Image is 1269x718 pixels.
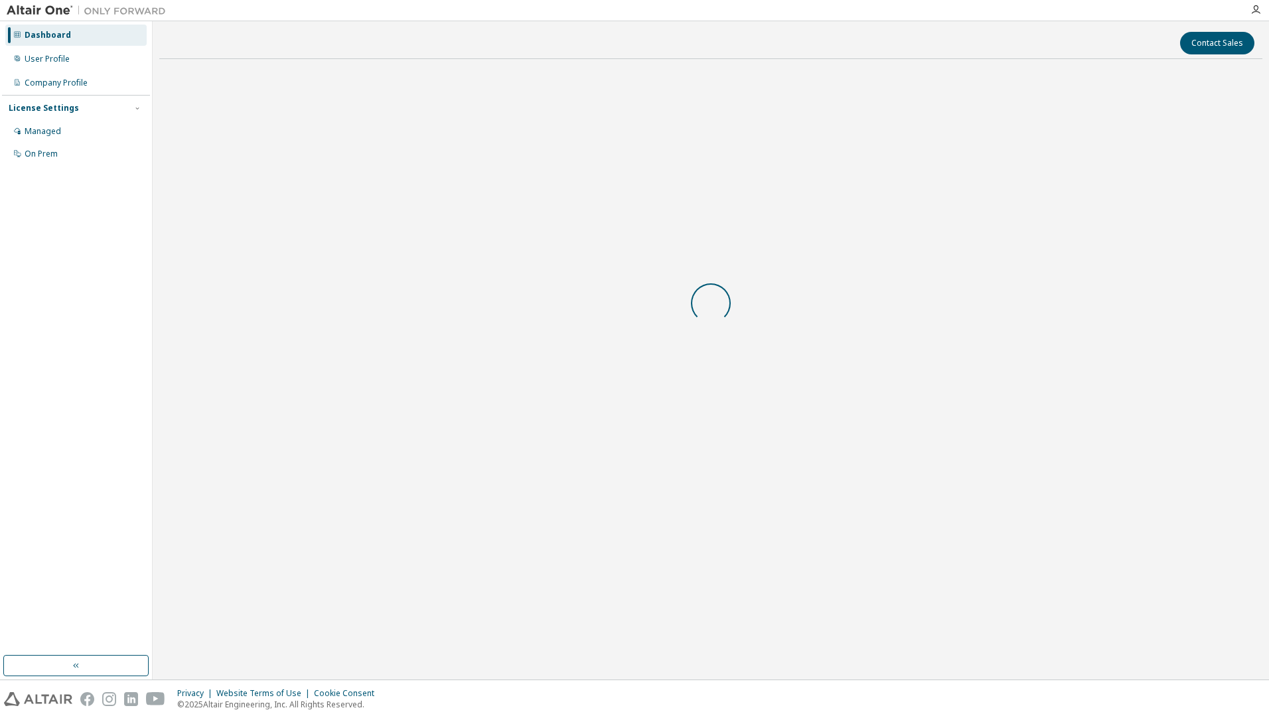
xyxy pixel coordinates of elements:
div: Managed [25,126,61,137]
img: instagram.svg [102,692,116,706]
button: Contact Sales [1180,32,1254,54]
div: User Profile [25,54,70,64]
div: Cookie Consent [314,688,382,699]
p: © 2025 Altair Engineering, Inc. All Rights Reserved. [177,699,382,710]
img: facebook.svg [80,692,94,706]
img: linkedin.svg [124,692,138,706]
div: On Prem [25,149,58,159]
div: Company Profile [25,78,88,88]
div: License Settings [9,103,79,113]
img: youtube.svg [146,692,165,706]
img: altair_logo.svg [4,692,72,706]
div: Dashboard [25,30,71,40]
div: Privacy [177,688,216,699]
img: Altair One [7,4,173,17]
div: Website Terms of Use [216,688,314,699]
